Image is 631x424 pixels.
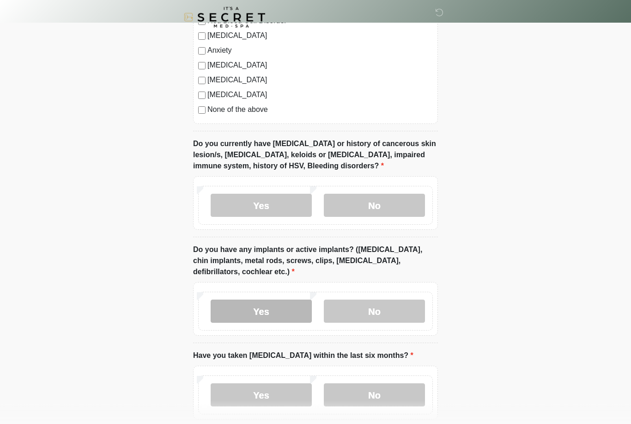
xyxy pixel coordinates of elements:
img: It's A Secret Med Spa Logo [184,7,265,28]
input: None of the above [198,107,206,114]
label: Yes [211,384,312,407]
label: [MEDICAL_DATA] [207,60,433,71]
label: Yes [211,300,312,323]
label: [MEDICAL_DATA] [207,31,433,42]
input: [MEDICAL_DATA] [198,77,206,85]
label: Have you taken [MEDICAL_DATA] within the last six months? [193,350,413,362]
label: Do you currently have [MEDICAL_DATA] or history of cancerous skin lesion/s, [MEDICAL_DATA], keloi... [193,139,438,172]
input: [MEDICAL_DATA] [198,92,206,99]
label: Do you have any implants or active implants? ([MEDICAL_DATA], chin implants, metal rods, screws, ... [193,245,438,278]
label: Yes [211,194,312,217]
input: Anxiety [198,48,206,55]
label: No [324,384,425,407]
label: No [324,194,425,217]
label: None of the above [207,104,433,116]
label: Anxiety [207,45,433,56]
input: [MEDICAL_DATA] [198,33,206,40]
input: [MEDICAL_DATA] [198,62,206,70]
label: No [324,300,425,323]
label: [MEDICAL_DATA] [207,75,433,86]
label: [MEDICAL_DATA] [207,90,433,101]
